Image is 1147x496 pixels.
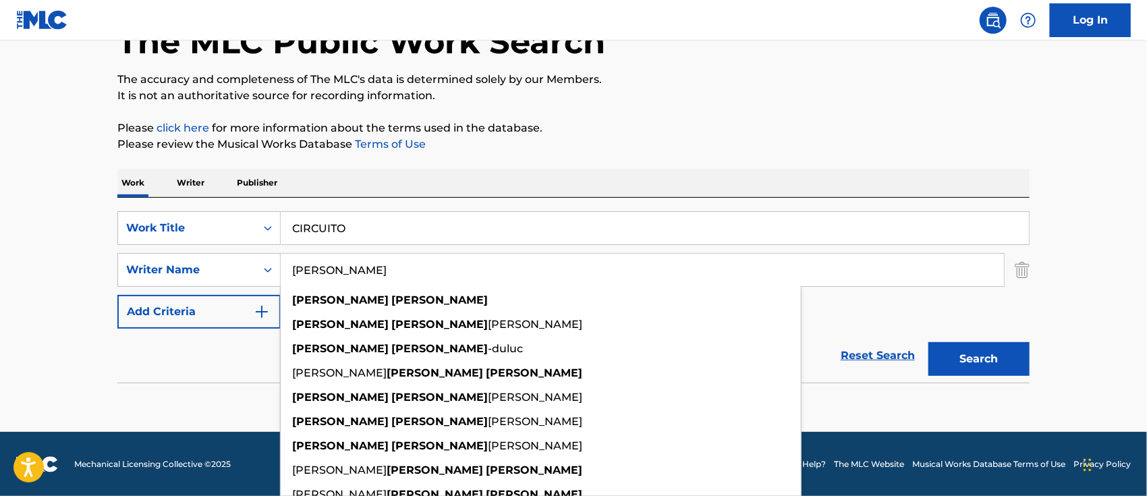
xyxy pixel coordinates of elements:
[834,341,922,370] a: Reset Search
[117,88,1030,104] p: It is not an authoritative source for recording information.
[1084,445,1092,485] div: Arrastrar
[488,415,582,428] span: [PERSON_NAME]
[387,366,483,379] strong: [PERSON_NAME]
[391,439,488,452] strong: [PERSON_NAME]
[488,391,582,404] span: [PERSON_NAME]
[928,342,1030,376] button: Search
[488,342,523,355] span: -duluc
[16,456,58,472] img: logo
[779,458,826,470] a: Need Help?
[912,458,1065,470] a: Musical Works Database Terms of Use
[486,366,582,379] strong: [PERSON_NAME]
[117,72,1030,88] p: The accuracy and completeness of The MLC's data is determined solely by our Members.
[985,12,1001,28] img: search
[292,294,389,306] strong: [PERSON_NAME]
[391,415,488,428] strong: [PERSON_NAME]
[292,366,387,379] span: [PERSON_NAME]
[391,294,488,306] strong: [PERSON_NAME]
[117,136,1030,153] p: Please review the Musical Works Database
[117,120,1030,136] p: Please for more information about the terms used in the database.
[1050,3,1131,37] a: Log In
[1073,458,1131,470] a: Privacy Policy
[1080,431,1147,496] iframe: Chat Widget
[292,342,389,355] strong: [PERSON_NAME]
[16,10,68,30] img: MLC Logo
[117,22,605,62] h1: The MLC Public Work Search
[1015,253,1030,287] img: Delete Criterion
[352,138,426,150] a: Terms of Use
[117,211,1030,383] form: Search Form
[387,464,483,476] strong: [PERSON_NAME]
[233,169,281,197] p: Publisher
[834,458,904,470] a: The MLC Website
[292,464,387,476] span: [PERSON_NAME]
[391,391,488,404] strong: [PERSON_NAME]
[117,169,148,197] p: Work
[292,439,389,452] strong: [PERSON_NAME]
[292,415,389,428] strong: [PERSON_NAME]
[488,318,582,331] span: [PERSON_NAME]
[126,220,248,236] div: Work Title
[173,169,208,197] p: Writer
[292,391,389,404] strong: [PERSON_NAME]
[254,304,270,320] img: 9d2ae6d4665cec9f34b9.svg
[126,262,248,278] div: Writer Name
[157,121,209,134] a: click here
[488,439,582,452] span: [PERSON_NAME]
[74,458,231,470] span: Mechanical Licensing Collective © 2025
[292,318,389,331] strong: [PERSON_NAME]
[980,7,1007,34] a: Public Search
[1020,12,1036,28] img: help
[391,318,488,331] strong: [PERSON_NAME]
[391,342,488,355] strong: [PERSON_NAME]
[117,295,281,329] button: Add Criteria
[1015,7,1042,34] div: Help
[1080,431,1147,496] div: Widget de chat
[486,464,582,476] strong: [PERSON_NAME]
